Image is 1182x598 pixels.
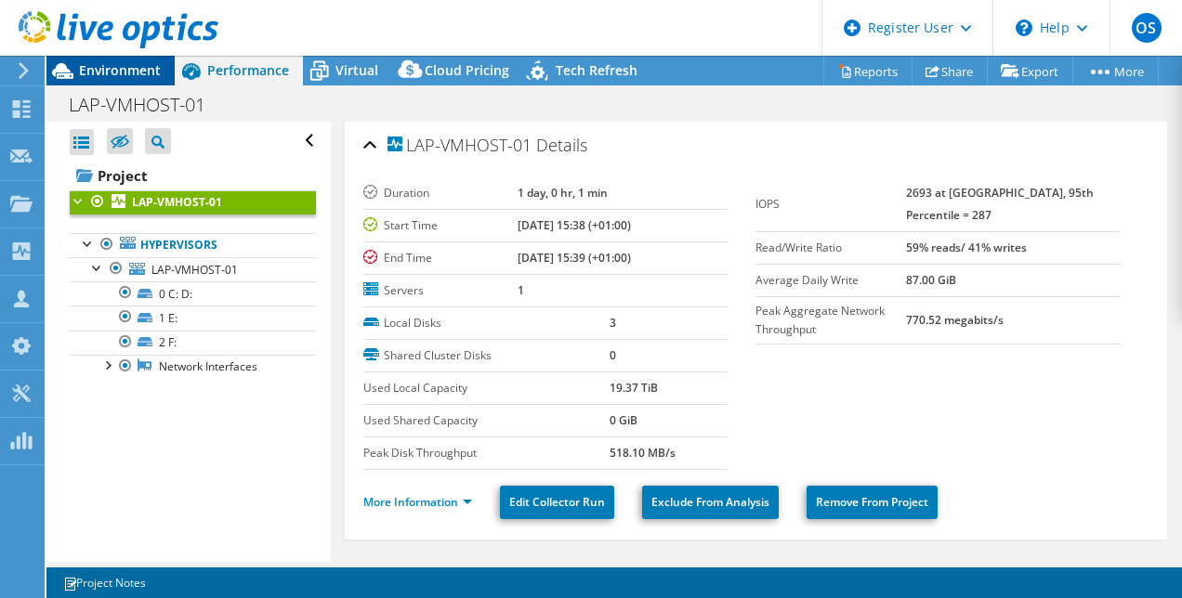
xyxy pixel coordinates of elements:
b: 87.00 GiB [906,272,956,288]
label: End Time [363,249,519,267]
span: LAP-VMHOST-01 [387,136,532,155]
span: OS [1132,13,1162,43]
b: 2693 at [GEOGRAPHIC_DATA], 95th Percentile = 287 [906,185,1094,223]
label: Used Local Capacity [363,379,610,397]
b: 3 [610,315,616,331]
span: Virtual [335,61,378,79]
label: Peak Aggregate Network Throughput [755,302,906,339]
b: 1 [518,282,524,298]
label: IOPS [755,195,906,214]
b: 59% reads/ 41% writes [906,240,1027,255]
label: Duration [363,184,519,202]
a: More Information [363,494,472,510]
a: Network Interfaces [70,355,316,379]
span: Environment [79,61,161,79]
a: Remove From Project [807,486,938,519]
h1: LAP-VMHOST-01 [60,95,234,115]
a: LAP-VMHOST-01 [70,190,316,214]
b: 1 day, 0 hr, 1 min [518,185,608,201]
b: [DATE] 15:39 (+01:00) [518,250,631,266]
b: 518.10 MB/s [610,445,676,461]
b: 770.52 megabits/s [906,312,1004,328]
label: Shared Cluster Disks [363,346,610,365]
a: Project [70,161,316,190]
span: LAP-VMHOST-01 [151,262,238,278]
a: 0 C: D: [70,281,316,305]
span: Cloud Pricing [425,61,509,79]
b: LAP-VMHOST-01 [132,194,222,210]
a: Project Notes [50,571,159,594]
label: Servers [363,281,519,300]
label: Read/Write Ratio [755,239,906,257]
span: Performance [207,61,289,79]
label: Start Time [363,216,519,235]
a: 2 F: [70,331,316,355]
b: [DATE] 15:38 (+01:00) [518,217,631,233]
a: LAP-VMHOST-01 [70,257,316,281]
a: Hypervisors [70,233,316,257]
span: Tech Refresh [556,61,637,79]
b: 0 [610,347,616,363]
a: Reports [823,57,913,85]
label: Peak Disk Throughput [363,444,610,462]
b: 19.37 TiB [610,380,658,396]
a: Edit Collector Run [500,486,614,519]
a: Exclude From Analysis [642,486,779,519]
b: 0 GiB [610,412,637,428]
a: More [1072,57,1159,85]
a: Share [912,57,988,85]
a: Export [987,57,1073,85]
svg: \n [1016,19,1032,36]
label: Local Disks [363,314,610,332]
label: Used Shared Capacity [363,411,610,430]
label: Average Daily Write [755,271,906,290]
a: 1 E: [70,305,316,330]
span: Details [536,134,587,156]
